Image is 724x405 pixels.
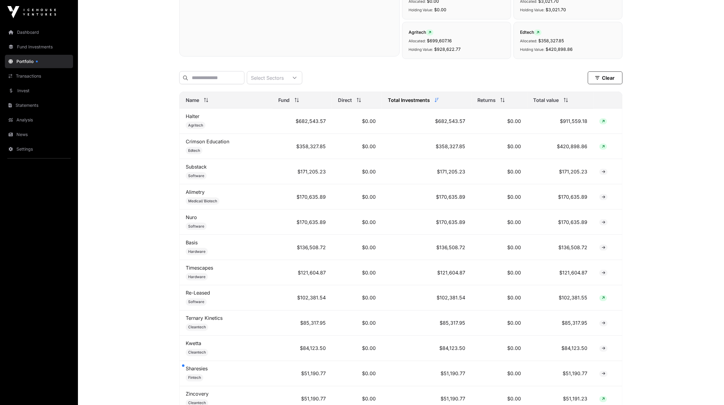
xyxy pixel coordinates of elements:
[332,159,382,184] td: $0.00
[278,96,290,104] span: Fund
[272,260,332,285] td: $121,604.87
[332,311,382,336] td: $0.00
[538,38,564,43] span: $358,327.85
[188,249,206,254] span: Hardware
[188,148,200,153] span: Edtech
[527,285,594,311] td: $102,381.55
[332,134,382,159] td: $0.00
[188,123,203,128] span: Agritech
[186,239,198,246] a: Basis
[382,134,471,159] td: $358,327.85
[520,30,542,35] span: Edtech
[332,336,382,361] td: $0.00
[527,361,594,386] td: $51,190.77
[272,210,332,235] td: $170,635.89
[527,336,594,361] td: $84,123.50
[272,184,332,210] td: $170,635.89
[477,96,496,104] span: Returns
[471,260,527,285] td: $0.00
[527,210,594,235] td: $170,635.89
[186,138,229,145] a: Crimson Education
[427,38,452,43] span: $699,607.16
[527,311,594,336] td: $85,317.95
[471,361,527,386] td: $0.00
[188,274,206,279] span: Hardware
[382,159,471,184] td: $171,205.23
[409,8,433,12] span: Holding Value:
[272,336,332,361] td: $84,123.50
[186,290,210,296] a: Re-Leased
[382,311,471,336] td: $85,317.95
[332,109,382,134] td: $0.00
[471,235,527,260] td: $0.00
[272,159,332,184] td: $171,205.23
[338,96,352,104] span: Direct
[694,376,724,405] iframe: Chat Widget
[188,300,204,305] span: Software
[5,99,73,112] a: Statements
[471,336,527,361] td: $0.00
[272,361,332,386] td: $51,190.77
[471,159,527,184] td: $0.00
[546,7,566,12] span: $3,021.70
[527,184,594,210] td: $170,635.89
[5,40,73,54] a: Fund Investments
[5,142,73,156] a: Settings
[382,109,471,134] td: $682,543.57
[527,159,594,184] td: $171,205.23
[471,134,527,159] td: $0.00
[382,285,471,311] td: $102,381.54
[186,113,199,119] a: Halter
[520,39,537,43] span: Allocated:
[186,340,201,347] a: Kwetta
[434,47,461,52] span: $928,622.77
[471,311,527,336] td: $0.00
[588,72,623,84] button: Clear
[186,366,208,372] a: Sharesies
[247,72,287,84] div: Select Sectors
[188,173,204,178] span: Software
[188,224,204,229] span: Software
[382,336,471,361] td: $84,123.50
[272,109,332,134] td: $682,543.57
[5,84,73,97] a: Invest
[332,235,382,260] td: $0.00
[471,285,527,311] td: $0.00
[186,189,205,195] a: Alimetry
[533,96,559,104] span: Total value
[382,235,471,260] td: $136,508.72
[409,47,433,52] span: Holding Value:
[332,361,382,386] td: $0.00
[527,260,594,285] td: $121,604.87
[520,8,544,12] span: Holding Value:
[409,30,434,35] span: Agritech
[188,325,206,330] span: Cleantech
[409,39,426,43] span: Allocated:
[188,199,217,204] span: Medical/ Biotech
[332,260,382,285] td: $0.00
[188,375,201,380] span: Fintech
[332,210,382,235] td: $0.00
[382,260,471,285] td: $121,604.87
[527,235,594,260] td: $136,508.72
[272,134,332,159] td: $358,327.85
[186,265,213,271] a: Timescapes
[186,214,197,220] a: Nuro
[188,350,206,355] span: Cleantech
[186,96,199,104] span: Name
[332,285,382,311] td: $0.00
[520,47,544,52] span: Holding Value:
[388,96,430,104] span: Total Investments
[471,184,527,210] td: $0.00
[471,109,527,134] td: $0.00
[272,285,332,311] td: $102,381.54
[527,134,594,159] td: $420,898.86
[186,391,209,397] a: Zincovery
[186,315,223,321] a: Ternary Kinetics
[527,109,594,134] td: $911,559.18
[382,210,471,235] td: $170,635.89
[272,235,332,260] td: $136,508.72
[186,164,207,170] a: Substack
[5,26,73,39] a: Dashboard
[5,113,73,127] a: Analysis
